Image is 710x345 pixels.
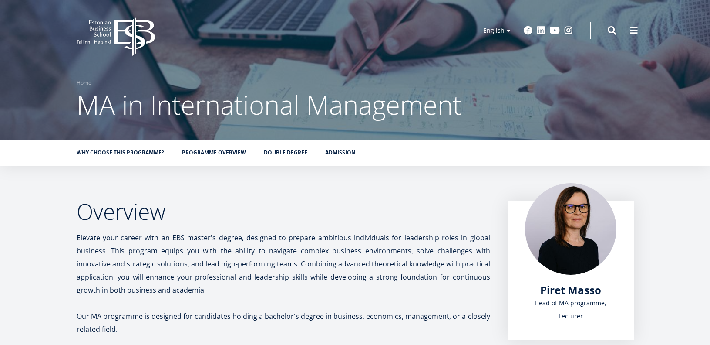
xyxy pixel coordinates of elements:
[264,148,307,157] a: Double Degree
[77,201,490,222] h2: Overview
[77,87,461,123] span: MA in International Management
[525,297,616,323] div: Head of MA programme, Lecturer
[77,148,164,157] a: Why choose this programme?
[540,283,601,297] span: Piret Masso
[524,26,532,35] a: Facebook
[525,183,616,275] img: Piret Masso
[77,79,91,87] a: Home
[540,284,601,297] a: Piret Masso
[77,310,490,336] p: Our MA programme is designed for candidates holding a bachelor's degree in business, economics, m...
[182,148,246,157] a: Programme overview
[325,148,356,157] a: Admission
[77,233,490,295] span: Elevate your career with an EBS master's degree, designed to prepare ambitious individuals for le...
[564,26,573,35] a: Instagram
[550,26,560,35] a: Youtube
[537,26,545,35] a: Linkedin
